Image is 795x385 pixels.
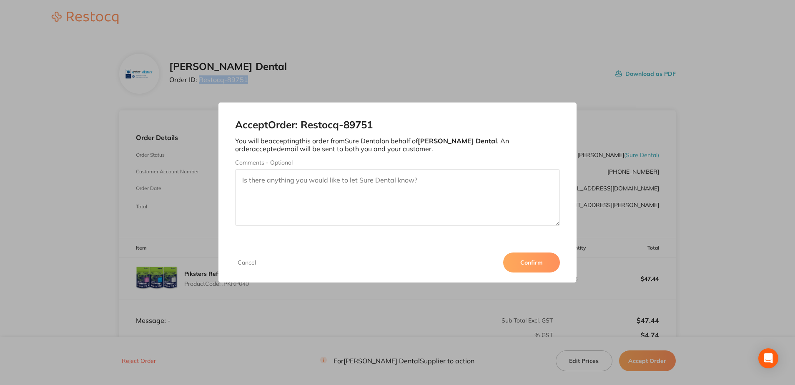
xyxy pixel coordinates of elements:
[503,252,560,272] button: Confirm
[235,119,559,131] h2: Accept Order: Restocq- 89751
[758,348,778,368] div: Open Intercom Messenger
[235,137,559,152] p: You will be accepting this order from Sure Dental on behalf of . An order accepted email will be ...
[235,259,258,266] button: Cancel
[235,159,559,166] label: Comments - Optional
[418,137,497,145] b: [PERSON_NAME] Dental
